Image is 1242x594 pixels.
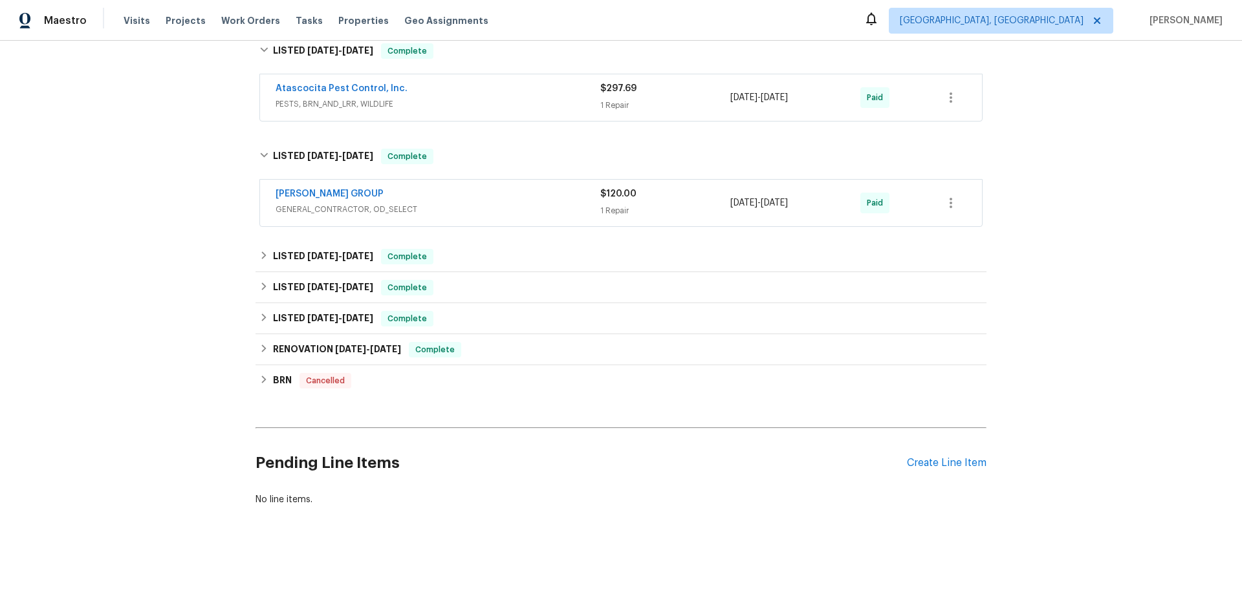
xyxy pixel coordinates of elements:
span: [DATE] [761,198,788,207]
span: [DATE] [730,198,757,207]
div: BRN Cancelled [256,365,986,396]
h2: Pending Line Items [256,433,907,493]
span: Complete [382,250,432,263]
span: - [307,282,373,292]
div: 1 Repair [600,99,730,112]
span: $297.69 [600,84,637,93]
span: [DATE] [761,93,788,102]
span: Complete [382,45,432,58]
h6: LISTED [273,311,373,326]
h6: LISTED [273,149,373,164]
span: [DATE] [342,151,373,160]
h6: LISTED [273,249,373,264]
div: LISTED [DATE]-[DATE]Complete [256,30,986,72]
span: $120.00 [600,189,637,198]
span: - [730,196,788,209]
span: Complete [410,343,460,356]
span: [DATE] [335,345,366,354]
span: - [335,345,401,354]
span: [DATE] [370,345,401,354]
span: [DATE] [342,46,373,55]
a: [PERSON_NAME] GROUP [276,189,384,198]
h6: RENOVATION [273,342,401,357]
h6: LISTED [273,280,373,295]
span: Tasks [296,16,323,25]
span: - [307,151,373,160]
span: - [307,251,373,260]
div: Create Line Item [907,457,986,469]
span: [DATE] [342,251,373,260]
h6: LISTED [273,43,373,59]
span: Cancelled [301,374,350,387]
span: - [730,91,788,104]
span: Maestro [44,14,87,27]
span: Complete [382,312,432,325]
span: [PERSON_NAME] [1144,14,1223,27]
span: [DATE] [307,251,338,260]
span: [DATE] [307,46,338,55]
div: LISTED [DATE]-[DATE]Complete [256,241,986,272]
span: Work Orders [221,14,280,27]
span: [DATE] [307,313,338,323]
span: Paid [867,196,888,209]
span: Complete [382,281,432,294]
span: Geo Assignments [404,14,488,27]
div: RENOVATION [DATE]-[DATE]Complete [256,334,986,365]
span: Visits [124,14,150,27]
div: LISTED [DATE]-[DATE]Complete [256,272,986,303]
span: [DATE] [307,282,338,292]
a: Atascocita Pest Control, Inc. [276,84,408,93]
span: [DATE] [342,282,373,292]
span: Projects [166,14,206,27]
span: - [307,313,373,323]
span: [DATE] [307,151,338,160]
span: Properties [338,14,389,27]
span: PESTS, BRN_AND_LRR, WILDLIFE [276,98,600,111]
span: [DATE] [730,93,757,102]
span: [GEOGRAPHIC_DATA], [GEOGRAPHIC_DATA] [900,14,1084,27]
div: LISTED [DATE]-[DATE]Complete [256,136,986,177]
span: Paid [867,91,888,104]
span: Complete [382,150,432,163]
h6: BRN [273,373,292,388]
div: No line items. [256,493,986,506]
div: 1 Repair [600,204,730,217]
span: GENERAL_CONTRACTOR, OD_SELECT [276,203,600,216]
div: LISTED [DATE]-[DATE]Complete [256,303,986,334]
span: - [307,46,373,55]
span: [DATE] [342,313,373,323]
